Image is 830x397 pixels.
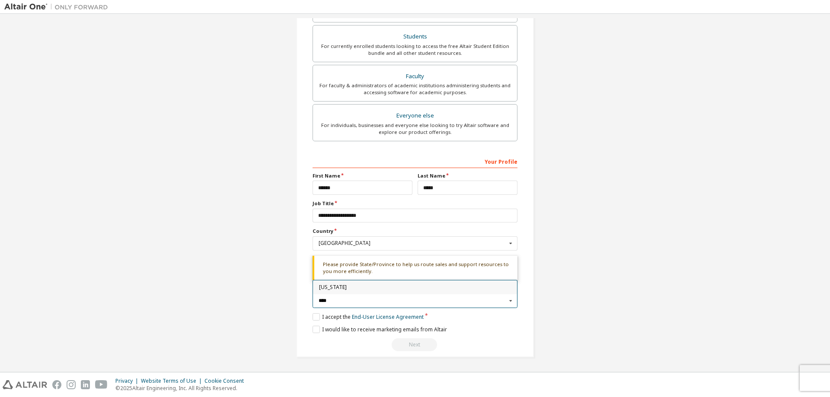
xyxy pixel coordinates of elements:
[313,200,517,207] label: Job Title
[313,228,517,235] label: Country
[318,43,512,57] div: For currently enrolled students looking to access the free Altair Student Edition bundle and all ...
[352,313,424,321] a: End-User License Agreement
[313,172,412,179] label: First Name
[81,380,90,389] img: linkedin.svg
[313,338,517,351] div: Read and acccept EULA to continue
[4,3,112,11] img: Altair One
[52,380,61,389] img: facebook.svg
[318,110,512,122] div: Everyone else
[418,172,517,179] label: Last Name
[67,380,76,389] img: instagram.svg
[319,285,511,290] span: [US_STATE]
[318,82,512,96] div: For faculty & administrators of academic institutions administering students and accessing softwa...
[95,380,108,389] img: youtube.svg
[3,380,47,389] img: altair_logo.svg
[313,256,517,280] div: Please provide State/Province to help us route sales and support resources to you more efficiently.
[313,313,424,321] label: I accept the
[313,326,447,333] label: I would like to receive marketing emails from Altair
[204,378,249,384] div: Cookie Consent
[319,241,507,246] div: [GEOGRAPHIC_DATA]
[318,70,512,83] div: Faculty
[318,31,512,43] div: Students
[115,378,141,384] div: Privacy
[313,154,517,168] div: Your Profile
[318,122,512,136] div: For individuals, businesses and everyone else looking to try Altair software and explore our prod...
[141,378,204,384] div: Website Terms of Use
[115,384,249,392] p: © 2025 Altair Engineering, Inc. All Rights Reserved.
